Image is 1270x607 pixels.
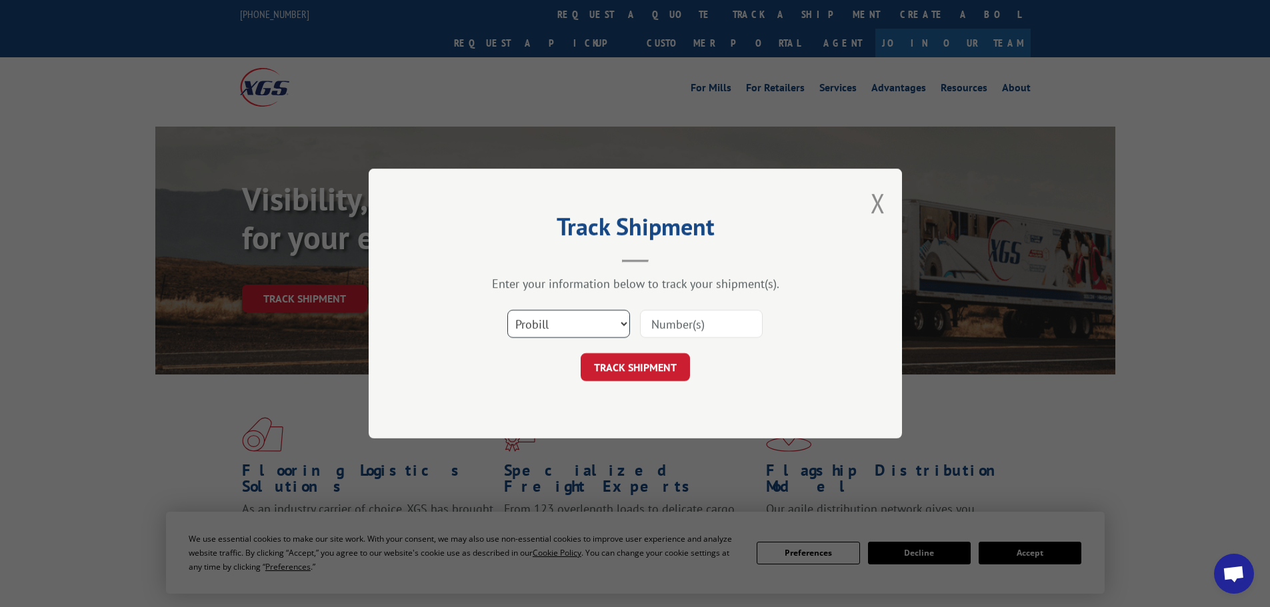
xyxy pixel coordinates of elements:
[1214,554,1254,594] div: Open chat
[640,310,763,338] input: Number(s)
[435,217,835,243] h2: Track Shipment
[581,353,690,381] button: TRACK SHIPMENT
[435,276,835,291] div: Enter your information below to track your shipment(s).
[871,185,885,221] button: Close modal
